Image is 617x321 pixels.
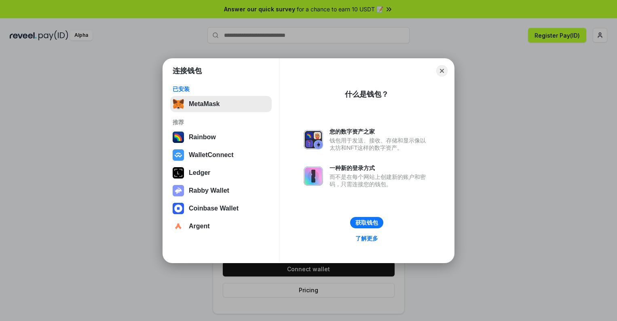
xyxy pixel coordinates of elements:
div: WalletConnect [189,151,234,159]
img: svg+xml,%3Csvg%20width%3D%2228%22%20height%3D%2228%22%20viewBox%3D%220%200%2028%2028%22%20fill%3D... [173,221,184,232]
button: WalletConnect [170,147,272,163]
img: svg+xml,%3Csvg%20xmlns%3D%22http%3A%2F%2Fwww.w3.org%2F2000%2Fsvg%22%20fill%3D%22none%22%20viewBox... [173,185,184,196]
div: 而不是在每个网站上创建新的账户和密码，只需连接您的钱包。 [330,173,430,188]
a: 了解更多 [351,233,383,244]
div: MetaMask [189,100,220,108]
button: Rainbow [170,129,272,145]
button: Coinbase Wallet [170,200,272,217]
button: Ledger [170,165,272,181]
img: svg+xml,%3Csvg%20xmlns%3D%22http%3A%2F%2Fwww.w3.org%2F2000%2Fsvg%22%20fill%3D%22none%22%20viewBox... [304,130,323,149]
div: 获取钱包 [355,219,378,226]
button: Rabby Wallet [170,183,272,199]
img: svg+xml,%3Csvg%20width%3D%2228%22%20height%3D%2228%22%20viewBox%3D%220%200%2028%2028%22%20fill%3D... [173,149,184,161]
button: MetaMask [170,96,272,112]
div: 您的数字资产之家 [330,128,430,135]
img: svg+xml,%3Csvg%20fill%3D%22none%22%20height%3D%2233%22%20viewBox%3D%220%200%2035%2033%22%20width%... [173,98,184,110]
div: Coinbase Wallet [189,205,239,212]
h1: 连接钱包 [173,66,202,76]
img: svg+xml,%3Csvg%20xmlns%3D%22http%3A%2F%2Fwww.w3.org%2F2000%2Fsvg%22%20width%3D%2228%22%20height%3... [173,167,184,179]
div: Rainbow [189,134,216,141]
div: 推荐 [173,119,269,126]
div: 一种新的登录方式 [330,164,430,172]
div: 什么是钱包？ [345,89,389,99]
div: 了解更多 [355,235,378,242]
button: Argent [170,218,272,234]
div: Argent [189,223,210,230]
button: Close [436,65,448,77]
img: svg+xml,%3Csvg%20xmlns%3D%22http%3A%2F%2Fwww.w3.org%2F2000%2Fsvg%22%20fill%3D%22none%22%20viewBox... [304,166,323,186]
button: 获取钱包 [350,217,383,228]
div: 钱包用于发送、接收、存储和显示像以太坊和NFT这样的数字资产。 [330,137,430,151]
img: svg+xml,%3Csvg%20width%3D%2228%22%20height%3D%2228%22%20viewBox%3D%220%200%2028%2028%22%20fill%3D... [173,203,184,214]
div: 已安装 [173,85,269,93]
div: Ledger [189,169,210,176]
img: svg+xml,%3Csvg%20width%3D%22120%22%20height%3D%22120%22%20viewBox%3D%220%200%20120%20120%22%20fil... [173,132,184,143]
div: Rabby Wallet [189,187,229,194]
